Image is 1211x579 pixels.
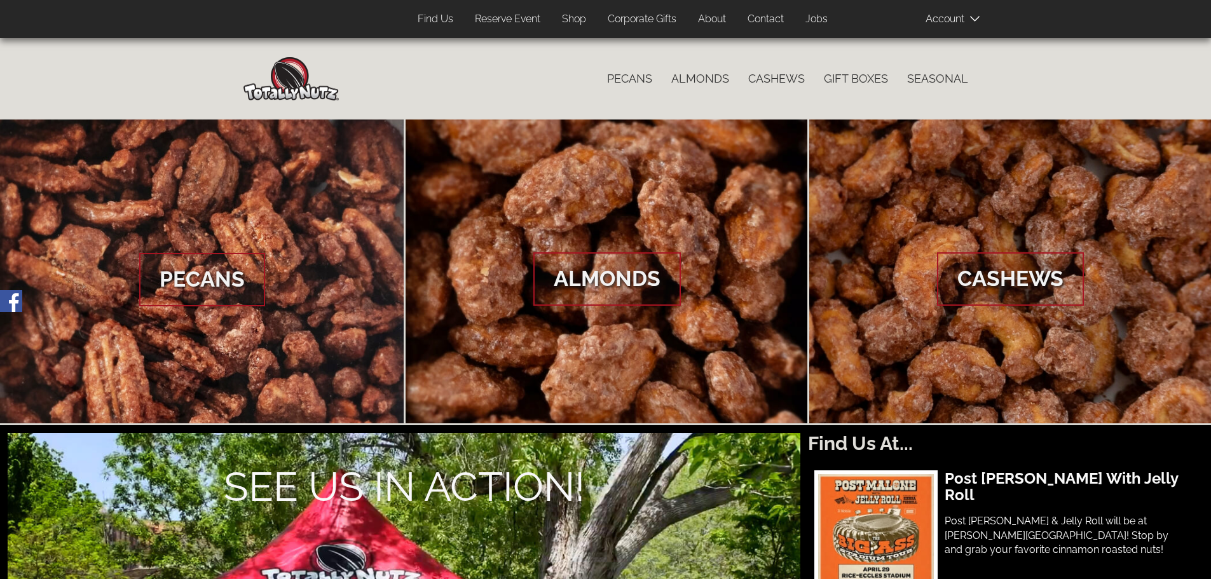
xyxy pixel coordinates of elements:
a: Find Us [408,7,463,32]
h3: Post [PERSON_NAME] With Jelly Roll [945,470,1184,504]
a: About [688,7,735,32]
span: Almonds [533,252,681,306]
img: Home [243,57,339,100]
a: Almonds [662,65,739,92]
span: Pecans [139,253,265,306]
a: Pecans [598,65,662,92]
a: Contact [738,7,793,32]
a: Jobs [796,7,837,32]
a: Corporate Gifts [598,7,686,32]
a: Gift Boxes [814,65,898,92]
a: Seasonal [898,65,978,92]
a: Almonds [406,119,808,423]
h2: Find Us At... [808,433,1203,454]
span: Cashews [937,252,1084,306]
a: Cashews [739,65,814,92]
p: Post [PERSON_NAME] & Jelly Roll will be at [PERSON_NAME][GEOGRAPHIC_DATA]! Stop by and grab your ... [945,514,1184,558]
a: Shop [552,7,596,32]
a: Reserve Event [465,7,550,32]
